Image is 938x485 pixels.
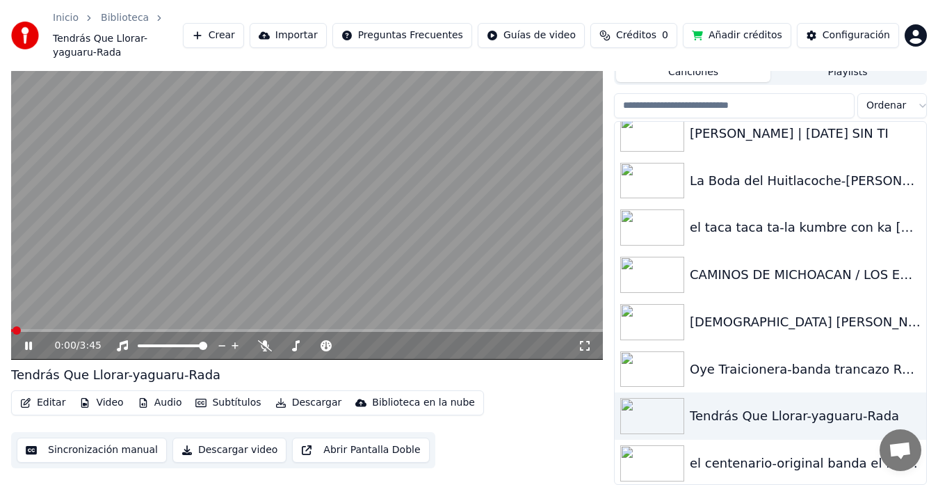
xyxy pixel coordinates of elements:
[183,23,244,48] button: Crear
[53,11,79,25] a: Inicio
[172,438,286,463] button: Descargar video
[590,23,677,48] button: Créditos0
[53,32,183,60] span: Tendrás Que Llorar-yaguaru-Rada
[53,11,183,60] nav: breadcrumb
[54,339,76,353] span: 0:00
[478,23,585,48] button: Guías de video
[690,312,921,332] div: [DEMOGRAPHIC_DATA] [PERSON_NAME]
[690,406,921,426] div: Tendrás Que Llorar-yaguaru-Rada
[690,360,921,379] div: Oye Traicionera-banda trancazo Rada
[190,393,266,413] button: Subtítulos
[690,218,921,237] div: el taca taca ta-la kumbre con ka [PERSON_NAME]
[11,22,39,49] img: youka
[797,23,899,48] button: Configuración
[17,438,167,463] button: Sincronización manual
[292,438,429,463] button: Abrir Pantalla Doble
[662,29,668,42] span: 0
[11,365,220,385] div: Tendrás Que Llorar-yaguaru-Rada
[132,393,188,413] button: Audio
[332,23,472,48] button: Preguntas Frecuentes
[74,393,129,413] button: Video
[250,23,327,48] button: Importar
[690,454,921,473] div: el centenario-original banda el limón-Rada
[690,124,921,143] div: [PERSON_NAME] | [DATE] SIN TI
[80,339,102,353] span: 3:45
[690,171,921,191] div: La Boda del Huitlacoche-[PERSON_NAME]
[683,23,791,48] button: Añadir créditos
[880,429,921,471] a: Chat abierto
[770,62,925,82] button: Playlists
[270,393,348,413] button: Descargar
[690,265,921,285] div: CAMINOS DE MICHOACAN / LOS EX DE LA BANDA
[372,396,475,410] div: Biblioteca en la nube
[616,29,656,42] span: Créditos
[616,62,770,82] button: Canciones
[15,393,71,413] button: Editar
[866,99,906,113] span: Ordenar
[101,11,149,25] a: Biblioteca
[823,29,890,42] div: Configuración
[54,339,88,353] div: /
